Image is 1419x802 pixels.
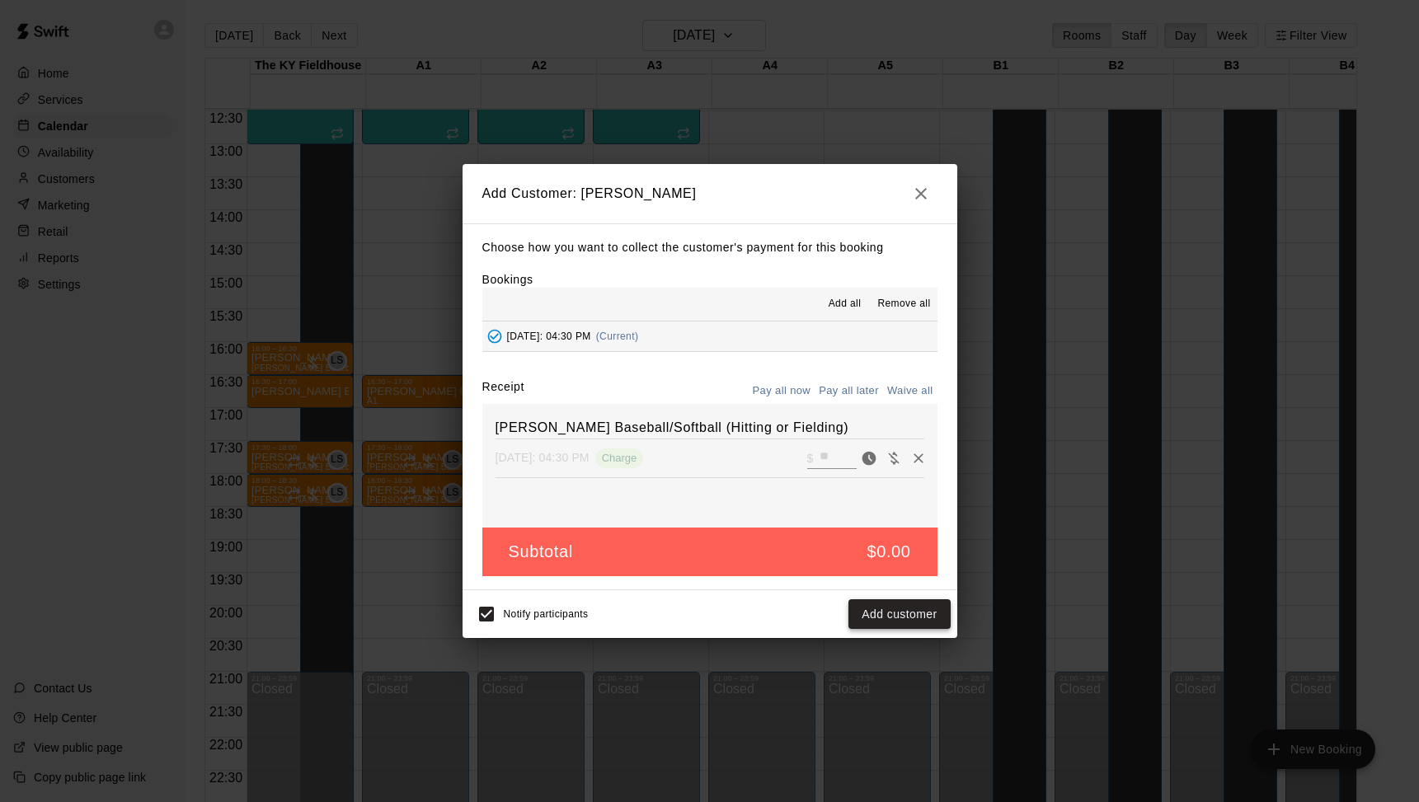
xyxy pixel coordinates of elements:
[509,541,573,563] h5: Subtotal
[482,324,507,349] button: Added - Collect Payment
[482,321,937,352] button: Added - Collect Payment[DATE]: 04:30 PM(Current)
[507,331,591,342] span: [DATE]: 04:30 PM
[829,296,862,312] span: Add all
[596,331,639,342] span: (Current)
[848,599,950,630] button: Add customer
[807,450,814,467] p: $
[881,450,906,464] span: Waive payment
[749,378,815,404] button: Pay all now
[496,449,590,466] p: [DATE]: 04:30 PM
[482,378,524,404] label: Receipt
[906,446,931,471] button: Remove
[871,291,937,317] button: Remove all
[877,296,930,312] span: Remove all
[482,237,937,258] p: Choose how you want to collect the customer's payment for this booking
[496,417,924,439] h6: [PERSON_NAME] Baseball/Softball (Hitting or Fielding)
[504,608,589,620] span: Notify participants
[857,450,881,464] span: Pay now
[867,541,910,563] h5: $0.00
[883,378,937,404] button: Waive all
[463,164,957,223] h2: Add Customer: [PERSON_NAME]
[815,378,883,404] button: Pay all later
[482,273,533,286] label: Bookings
[818,291,871,317] button: Add all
